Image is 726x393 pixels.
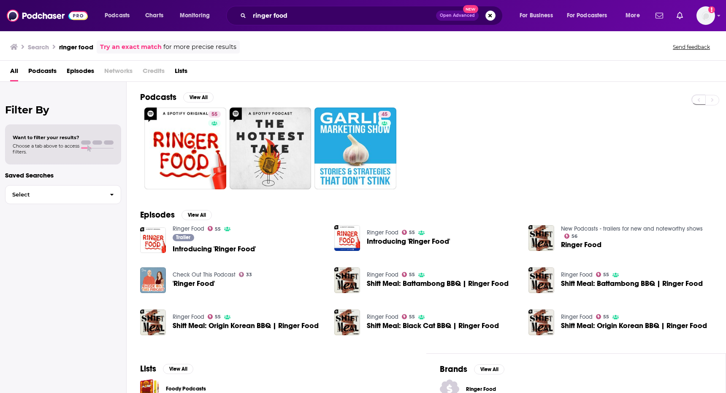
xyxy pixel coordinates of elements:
[367,280,509,287] a: Shift Meal: Battambong BBQ | Ringer Food
[528,225,554,251] img: Ringer Food
[140,363,193,374] a: ListsView All
[140,92,176,102] h2: Podcasts
[670,43,712,51] button: Send feedback
[561,225,703,232] a: New Podcasts - trailers for new and noteworthy shows
[367,322,499,329] a: Shift Meal: Black Cat BBQ | Ringer Food
[100,42,162,52] a: Try an exact match
[652,8,666,23] a: Show notifications dropdown
[620,9,650,22] button: open menu
[180,10,210,22] span: Monitoring
[176,235,190,240] span: Trailer
[603,315,609,319] span: 55
[10,64,18,81] a: All
[367,238,450,245] a: Introducing 'Ringer Food'
[173,225,204,232] a: Ringer Food
[564,234,578,239] a: 56
[99,9,141,22] button: open menu
[174,9,221,22] button: open menu
[144,108,226,189] a: 55
[140,210,212,220] a: EpisodesView All
[215,227,221,231] span: 55
[561,322,707,329] span: Shift Meal: Origin Korean BBQ | Ringer Food
[175,64,187,81] a: Lists
[696,6,715,25] span: Logged in as rowan.sullivan
[143,64,165,81] span: Credits
[67,64,94,81] a: Episodes
[409,231,415,234] span: 55
[567,10,607,22] span: For Podcasters
[13,143,79,155] span: Choose a tab above to access filters.
[7,8,88,24] img: Podchaser - Follow, Share and Rate Podcasts
[334,225,360,251] a: Introducing 'Ringer Food'
[246,273,252,277] span: 33
[572,234,577,238] span: 56
[561,280,703,287] a: Shift Meal: Battambong BBQ | Ringer Food
[28,43,49,51] h3: Search
[378,111,391,118] a: 45
[239,272,252,277] a: 33
[561,313,593,320] a: Ringer Food
[249,9,436,22] input: Search podcasts, credits, & more...
[215,315,221,319] span: 55
[382,110,387,119] span: 45
[696,6,715,25] img: User Profile
[409,273,415,277] span: 55
[334,310,360,335] a: Shift Meal: Black Cat BBQ | Ringer Food
[140,227,166,253] a: Introducing 'Ringer Food'
[696,6,715,25] button: Show profile menu
[409,315,415,319] span: 55
[173,280,215,287] span: 'Ringer Food'
[514,9,563,22] button: open menu
[596,272,610,277] a: 55
[528,267,554,293] img: Shift Meal: Battambong BBQ | Ringer Food
[208,226,221,231] a: 55
[603,273,609,277] span: 55
[314,108,396,189] a: 45
[367,271,398,278] a: Ringer Food
[181,210,212,220] button: View All
[5,185,121,204] button: Select
[5,171,121,179] p: Saved Searches
[5,104,121,116] h2: Filter By
[673,8,686,23] a: Show notifications dropdown
[561,241,601,248] a: Ringer Food
[140,310,166,335] a: Shift Meal: Origin Korean BBQ | Ringer Food
[402,314,415,319] a: 55
[334,267,360,293] img: Shift Meal: Battambong BBQ | Ringer Food
[140,9,168,22] a: Charts
[520,10,553,22] span: For Business
[367,229,398,236] a: Ringer Food
[596,314,610,319] a: 55
[173,322,319,329] a: Shift Meal: Origin Korean BBQ | Ringer Food
[528,310,554,335] img: Shift Meal: Origin Korean BBQ | Ringer Food
[440,364,504,374] a: BrandsView All
[708,6,715,13] svg: Add a profile image
[145,10,163,22] span: Charts
[466,386,516,393] span: Ringer Food
[183,92,214,102] button: View All
[440,13,475,18] span: Open Advanced
[208,111,221,118] a: 55
[5,192,103,197] span: Select
[163,364,193,374] button: View All
[140,210,175,220] h2: Episodes
[234,6,511,25] div: Search podcasts, credits, & more...
[211,110,217,119] span: 55
[173,245,256,253] a: Introducing 'Ringer Food'
[105,10,130,22] span: Podcasts
[208,314,221,319] a: 55
[140,267,166,293] img: 'Ringer Food'
[561,9,620,22] button: open menu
